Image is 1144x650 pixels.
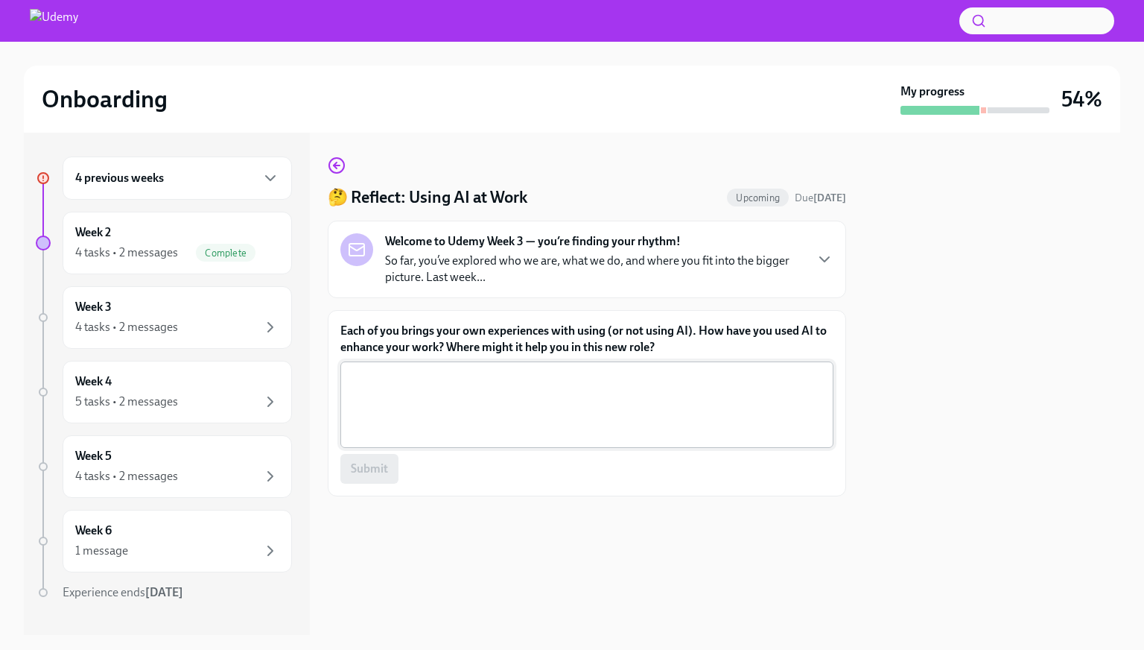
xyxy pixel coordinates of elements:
h6: Week 6 [75,523,112,539]
strong: [DATE] [813,192,846,204]
h6: 4 previous weeks [75,170,164,186]
strong: Welcome to Udemy Week 3 — you’re finding your rhythm! [385,233,681,250]
div: 4 previous weeks [63,157,292,200]
span: Due [795,192,846,204]
p: So far, you’ve explored who we are, what we do, and where you fit into the bigger picture. Last w... [385,253,804,285]
a: Week 54 tasks • 2 messages [36,435,292,498]
h6: Week 4 [75,373,112,390]
span: September 13th, 2025 11:00 [795,191,846,205]
a: Week 24 tasks • 2 messagesComplete [36,212,292,274]
div: 4 tasks • 2 messages [75,319,178,335]
span: Upcoming [727,192,789,203]
h3: 54% [1061,86,1102,113]
span: Experience ends [63,585,183,599]
a: Week 61 message [36,510,292,572]
h4: 🤔 Reflect: Using AI at Work [328,186,527,209]
strong: [DATE] [145,585,183,599]
div: 5 tasks • 2 messages [75,394,178,410]
div: 4 tasks • 2 messages [75,468,178,485]
img: Udemy [30,9,78,33]
h2: Onboarding [42,84,168,114]
h6: Week 5 [75,448,112,464]
a: Week 34 tasks • 2 messages [36,286,292,349]
h6: Week 3 [75,299,112,315]
strong: My progress [900,83,965,100]
div: 4 tasks • 2 messages [75,244,178,261]
div: 1 message [75,543,128,559]
label: Each of you brings your own experiences with using (or not using AI). How have you used AI to enh... [340,323,833,356]
span: Complete [196,247,255,259]
a: Week 45 tasks • 2 messages [36,361,292,423]
h6: Week 2 [75,224,111,241]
